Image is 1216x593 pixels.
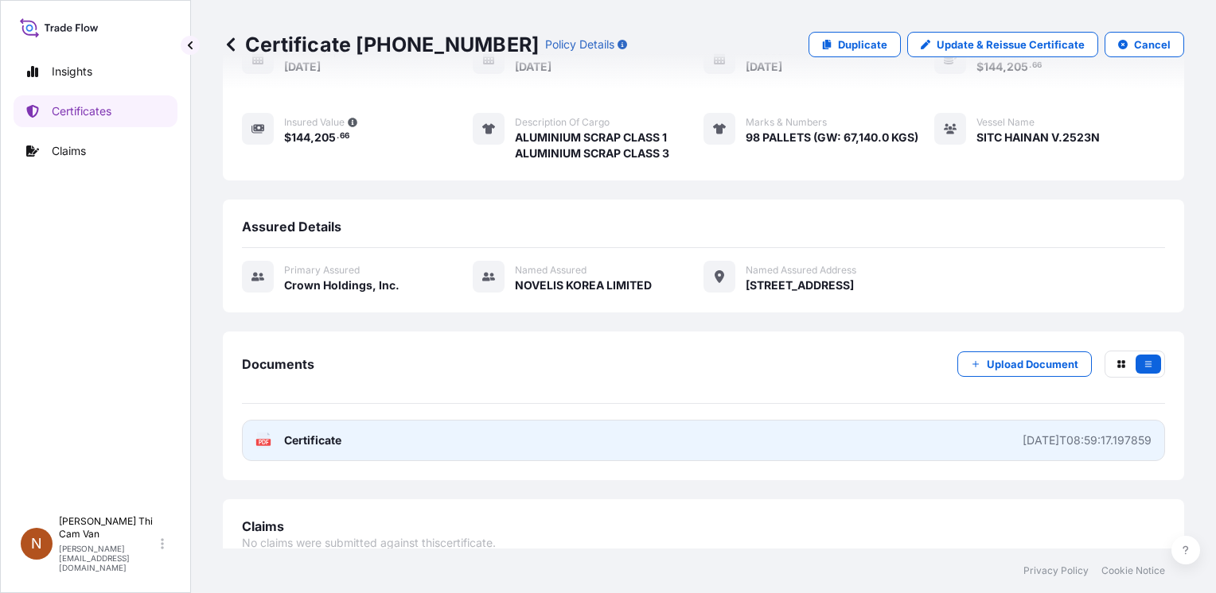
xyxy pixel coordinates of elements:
[52,143,86,159] p: Claims
[515,277,652,293] span: NOVELIS KOREA LIMITED
[14,95,177,127] a: Certificates
[515,116,610,129] span: Description of cargo
[746,130,918,145] span: 98 PALLETS (GW: 67,140.0 KGS)
[223,32,539,57] p: Certificate [PHONE_NUMBER]
[987,356,1078,372] p: Upload Document
[291,132,310,143] span: 144
[242,535,496,551] span: No claims were submitted against this certificate .
[746,264,856,277] span: Named Assured Address
[340,134,349,139] span: 66
[242,219,341,234] span: Assured Details
[515,130,669,161] span: ALUMINIUM SCRAP CLASS 1 ALUMINIUM SCRAP CLASS 3
[1023,432,1152,448] div: [DATE]T08:59:17.197859
[242,356,314,372] span: Documents
[52,103,111,119] p: Certificates
[838,37,887,52] p: Duplicate
[14,135,177,167] a: Claims
[59,515,158,541] p: [PERSON_NAME] Thi Cam Van
[59,544,158,572] p: [PERSON_NAME][EMAIL_ADDRESS][DOMAIN_NAME]
[746,277,854,293] span: [STREET_ADDRESS]
[976,130,1100,145] span: SITC HAINAN V.2523N
[284,432,341,448] span: Certificate
[746,116,827,129] span: Marks & Numbers
[31,536,42,552] span: N
[957,351,1092,377] button: Upload Document
[1134,37,1171,52] p: Cancel
[809,32,901,57] a: Duplicate
[52,64,92,79] p: Insights
[337,134,339,139] span: .
[284,116,345,129] span: Insured Value
[284,132,291,143] span: $
[14,56,177,87] a: Insights
[242,518,284,534] span: Claims
[1101,564,1165,577] a: Cookie Notice
[242,420,1165,461] a: PDFCertificate[DATE]T08:59:17.197859
[1105,32,1184,57] button: Cancel
[310,132,314,143] span: ,
[976,116,1035,129] span: Vessel Name
[1023,564,1089,577] a: Privacy Policy
[259,440,269,445] text: PDF
[907,32,1098,57] a: Update & Reissue Certificate
[515,264,587,277] span: Named Assured
[545,37,614,52] p: Policy Details
[284,264,360,277] span: Primary assured
[937,37,1085,52] p: Update & Reissue Certificate
[314,132,336,143] span: 205
[284,277,399,293] span: Crown Holdings, Inc.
